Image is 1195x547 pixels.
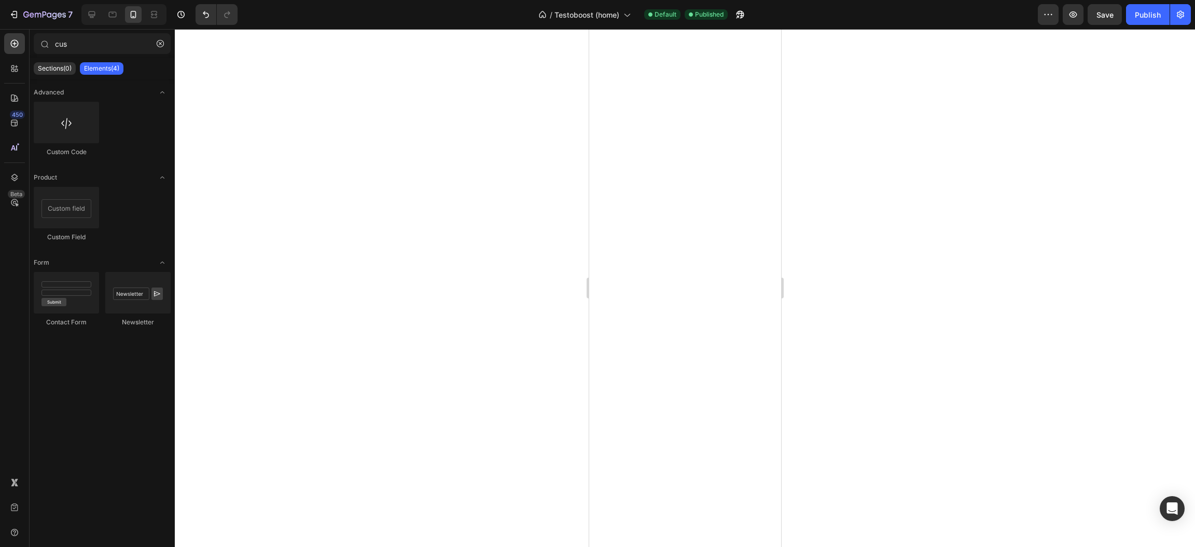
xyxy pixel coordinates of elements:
[550,9,552,20] span: /
[105,318,171,327] div: Newsletter
[4,4,77,25] button: 7
[589,29,781,547] iframe: Design area
[38,64,72,73] p: Sections(0)
[34,88,64,97] span: Advanced
[34,233,99,242] div: Custom Field
[1160,496,1185,521] div: Open Intercom Messenger
[34,33,171,54] input: Search Sections & Elements
[1126,4,1170,25] button: Publish
[34,318,99,327] div: Contact Form
[8,190,25,198] div: Beta
[34,147,99,157] div: Custom Code
[695,10,724,19] span: Published
[34,258,49,267] span: Form
[655,10,676,19] span: Default
[196,4,238,25] div: Undo/Redo
[154,169,171,186] span: Toggle open
[10,111,25,119] div: 450
[554,9,619,20] span: Testoboost (home)
[84,64,119,73] p: Elements(4)
[154,254,171,271] span: Toggle open
[154,84,171,101] span: Toggle open
[34,173,57,182] span: Product
[1096,10,1114,19] span: Save
[1135,9,1161,20] div: Publish
[1088,4,1122,25] button: Save
[68,8,73,21] p: 7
